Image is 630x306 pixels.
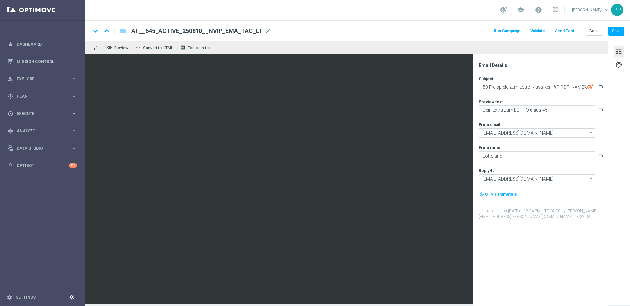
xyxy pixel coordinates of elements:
label: From email [479,122,500,127]
i: my_location [479,192,484,197]
span: school [517,6,524,13]
label: Reply-to [479,168,495,173]
span: UTM Parameters [485,192,517,197]
label: Last modified on [DATE] at 12:24 PM UTC-02:00 by [PERSON_NAME][EMAIL_ADDRESS][PERSON_NAME][DOMAIN... [479,208,607,220]
label: From name [479,145,500,150]
label: Subject [479,76,493,82]
i: person_search [8,76,13,82]
div: Email Details [479,62,607,68]
button: folder [119,26,127,36]
i: keyboard_arrow_down [91,26,100,36]
i: keyboard_arrow_right [71,76,77,82]
button: remove_red_eye Preview [105,43,131,52]
img: optiGenie.svg [587,84,593,90]
button: play_circle_outline Execute keyboard_arrow_right [7,111,77,116]
div: Explore [8,76,71,82]
button: code Convert to HTML [134,43,176,52]
i: receipt [180,45,185,50]
i: track_changes [8,128,13,134]
button: playlist_add [599,84,604,89]
button: person_search Explore keyboard_arrow_right [7,76,77,82]
button: receipt Edit plain text [178,43,215,52]
div: Data Studio [8,145,71,151]
a: Optibot [17,157,69,174]
span: tune [615,48,622,56]
button: palette [614,59,624,70]
div: Mission Control [8,53,77,70]
button: Send Test [554,27,575,36]
button: equalizer Dashboard [7,42,77,47]
i: keyboard_arrow_up [102,26,112,36]
button: tune [614,46,624,57]
i: keyboard_arrow_right [71,145,77,151]
div: +10 [69,163,77,168]
button: Data Studio keyboard_arrow_right [7,146,77,151]
button: playlist_add [599,153,604,158]
a: Mission Control [17,53,77,70]
button: Validate [529,27,546,36]
button: playlist_add [599,107,604,112]
i: remove_red_eye [107,45,112,50]
button: track_changes Analyze keyboard_arrow_right [7,128,77,134]
span: Edit plain text [188,46,212,50]
i: settings [7,295,12,300]
i: arrow_drop_down [588,175,595,183]
span: Validate [530,29,545,33]
input: Select [479,174,595,183]
a: Settings [16,296,36,299]
div: Execute [8,111,71,117]
div: PP [611,4,623,16]
span: code [136,45,141,50]
div: Optibot [8,157,77,174]
i: folder [120,27,126,35]
span: Explore [17,77,71,81]
span: Analyze [17,129,71,133]
i: lightbulb [8,163,13,169]
i: keyboard_arrow_right [71,110,77,117]
a: Dashboard [17,35,77,53]
span: | ID: 32259 [573,214,592,219]
i: gps_fixed [8,93,13,99]
button: Save [608,27,624,36]
button: Mission Control [7,59,77,64]
button: Run Campaign [493,27,521,36]
button: lightbulb Optibot +10 [7,163,77,168]
div: Plan [8,93,71,99]
span: mode_edit [265,28,271,34]
span: Preview [114,46,128,50]
i: play_circle_outline [8,111,13,117]
span: Convert to HTML [143,46,173,50]
i: keyboard_arrow_right [71,93,77,99]
span: Plan [17,94,71,98]
i: keyboard_arrow_right [71,128,77,134]
button: my_location UTM Parameters [479,191,518,198]
span: Data Studio [17,146,71,150]
div: Dashboard [8,35,77,53]
a: [PERSON_NAME]keyboard_arrow_down [571,5,611,15]
div: Analyze [8,128,71,134]
span: palette [615,61,622,69]
input: Select [479,128,595,138]
i: arrow_drop_down [588,129,595,137]
i: equalizer [8,41,13,47]
button: gps_fixed Plan keyboard_arrow_right [7,94,77,99]
span: AT__645_ACTIVE_250810__NVIP_EMA_TAC_LT [131,27,262,35]
span: Execute [17,112,71,116]
span: keyboard_arrow_down [603,6,610,13]
button: Back [586,27,602,36]
label: Preview text [479,99,503,105]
